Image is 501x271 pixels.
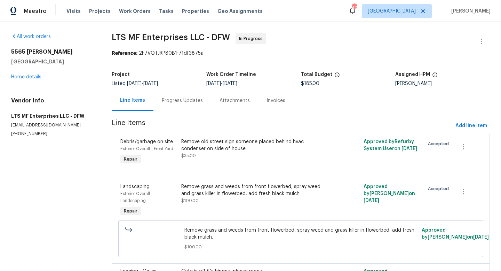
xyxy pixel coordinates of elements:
[364,139,417,151] span: Approved by Refurby System User on
[162,97,203,104] div: Progress Updates
[120,139,173,144] span: Debris/garbage on site
[120,147,173,151] span: Exterior Overall - Front Yard
[301,72,332,77] h5: Total Budget
[127,81,158,86] span: -
[364,198,379,203] span: [DATE]
[395,72,430,77] h5: Assigned HPM
[395,81,490,86] div: [PERSON_NAME]
[66,8,81,15] span: Visits
[112,50,490,57] div: 2F7VQTJRP80B1-71df3875a
[112,119,453,132] span: Line Items
[428,185,452,192] span: Accepted
[119,8,151,15] span: Work Orders
[184,243,417,250] span: $100.00
[11,48,95,55] h2: 5565 [PERSON_NAME]
[89,8,111,15] span: Projects
[453,119,490,132] button: Add line item
[301,81,319,86] span: $185.00
[11,113,95,119] h5: LTS MF Enterprises LLC - DFW
[267,97,285,104] div: Invoices
[206,81,221,86] span: [DATE]
[217,8,263,15] span: Geo Assignments
[121,208,140,215] span: Repair
[422,228,489,240] span: Approved by [PERSON_NAME] on
[473,235,489,240] span: [DATE]
[182,8,209,15] span: Properties
[455,122,487,130] span: Add line item
[159,9,174,14] span: Tasks
[121,156,140,163] span: Repair
[239,35,265,42] span: In Progress
[401,146,417,151] span: [DATE]
[112,51,137,56] b: Reference:
[120,184,150,189] span: Landscaping
[334,72,340,81] span: The total cost of line items that have been proposed by Opendoor. This sum includes line items th...
[206,81,237,86] span: -
[181,199,199,203] span: $100.00
[364,184,415,203] span: Approved by [PERSON_NAME] on
[11,34,51,39] a: All work orders
[223,81,237,86] span: [DATE]
[24,8,47,15] span: Maestro
[181,183,329,197] div: Remove grass and weeds from front flowerbed, spray weed and grass killer in flowerbed, add fresh ...
[181,154,196,158] span: $35.00
[11,75,41,79] a: Home details
[220,97,250,104] div: Attachments
[11,131,95,137] p: [PHONE_NUMBER]
[120,97,145,104] div: Line Items
[432,72,438,81] span: The hpm assigned to this work order.
[11,122,95,128] p: [EMAIL_ADDRESS][DOMAIN_NAME]
[11,58,95,65] h5: [GEOGRAPHIC_DATA]
[143,81,158,86] span: [DATE]
[428,140,452,147] span: Accepted
[112,72,130,77] h5: Project
[206,72,256,77] h5: Work Order Timeline
[127,81,142,86] span: [DATE]
[181,138,329,152] div: Remove old street sign someone placed behind hvac condenser on side of house.
[11,97,95,104] h4: Vendor Info
[184,227,417,241] span: Remove grass and weeds from front flowerbed, spray weed and grass killer in flowerbed, add fresh ...
[112,81,158,86] span: Listed
[112,33,230,41] span: LTS MF Enterprises LLC - DFW
[448,8,491,15] span: [PERSON_NAME]
[120,192,153,203] span: Exterior Overall - Landscaping
[368,8,416,15] span: [GEOGRAPHIC_DATA]
[352,4,357,11] div: 42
